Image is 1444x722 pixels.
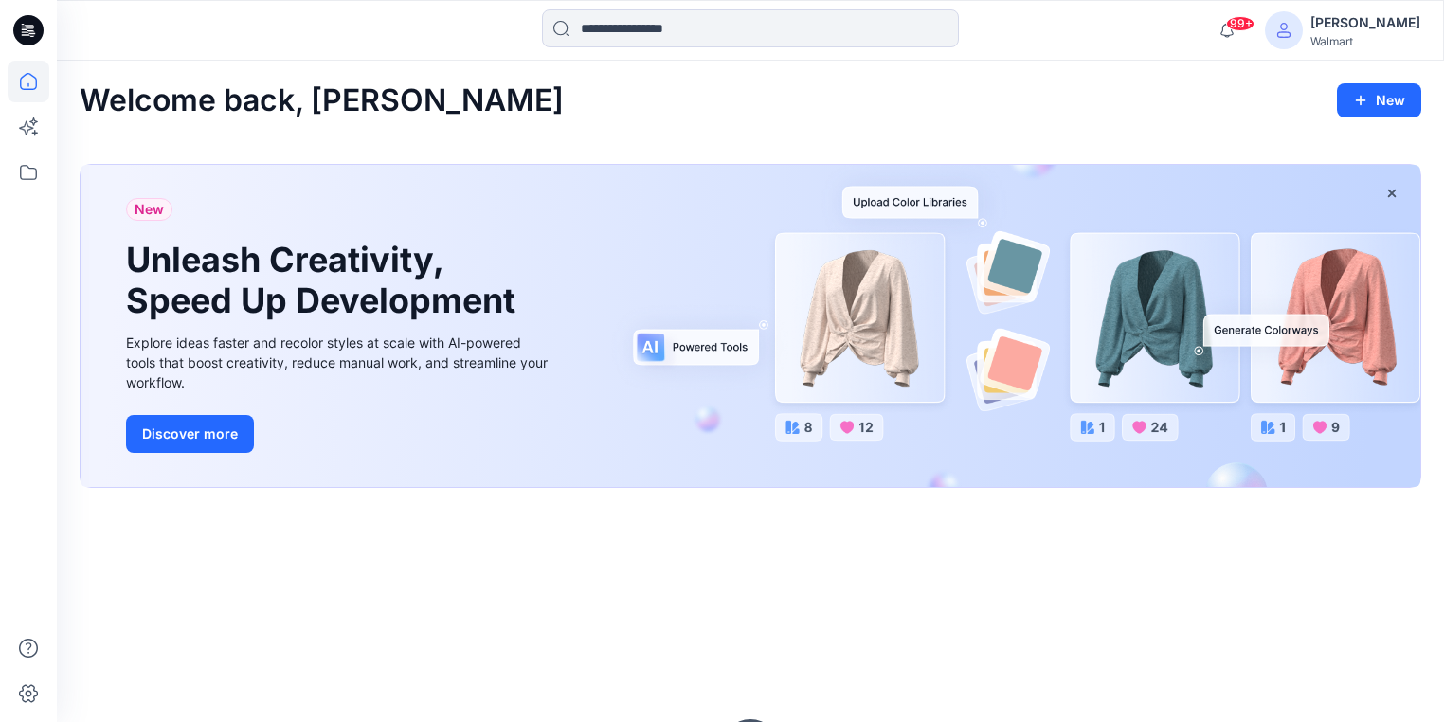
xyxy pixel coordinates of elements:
span: New [135,198,164,221]
button: Discover more [126,415,254,453]
button: New [1337,83,1421,117]
div: Walmart [1310,34,1420,48]
div: Explore ideas faster and recolor styles at scale with AI-powered tools that boost creativity, red... [126,333,552,392]
h1: Unleash Creativity, Speed Up Development [126,240,524,321]
svg: avatar [1276,23,1291,38]
div: [PERSON_NAME] [1310,11,1420,34]
span: 99+ [1226,16,1254,31]
a: Discover more [126,415,552,453]
h2: Welcome back, [PERSON_NAME] [80,83,564,118]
